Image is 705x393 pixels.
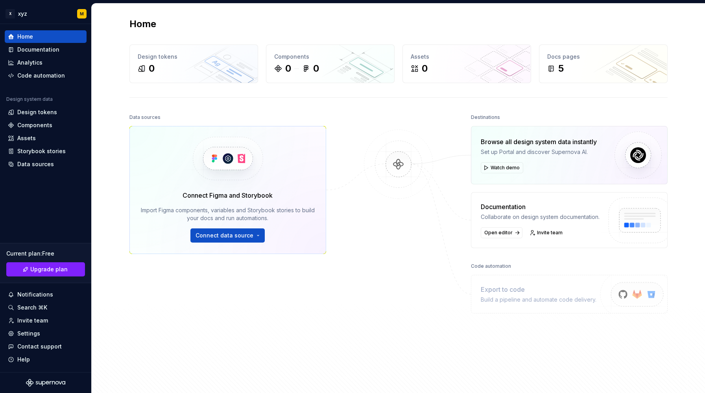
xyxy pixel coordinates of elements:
div: Code automation [471,261,511,272]
div: Design tokens [17,108,57,116]
div: M [80,11,84,17]
a: Design tokens0 [129,44,258,83]
div: Invite team [17,317,48,324]
div: 0 [149,62,155,75]
a: Analytics [5,56,87,69]
div: 0 [285,62,291,75]
div: Home [17,33,33,41]
a: Data sources [5,158,87,171]
span: Open editor [484,230,513,236]
div: Documentation [481,202,600,211]
button: Contact support [5,340,87,353]
div: Build a pipeline and automate code delivery. [481,296,596,304]
div: Analytics [17,59,42,67]
div: Components [17,121,52,129]
div: 0 [313,62,319,75]
a: Home [5,30,87,43]
button: Help [5,353,87,366]
a: Upgrade plan [6,262,85,276]
div: Import Figma components, variables and Storybook stories to build your docs and run automations. [141,206,315,222]
div: Assets [17,134,36,142]
a: Assets [5,132,87,145]
div: Data sources [17,160,54,168]
div: Data sources [129,112,161,123]
div: 5 [558,62,564,75]
a: Settings [5,327,87,340]
div: Destinations [471,112,500,123]
div: Set up Portal and discover Supernova AI. [481,148,597,156]
div: Design tokens [138,53,250,61]
div: Export to code [481,285,596,294]
button: XxyzM [2,5,90,22]
div: Contact support [17,343,62,350]
button: Search ⌘K [5,301,87,314]
a: Components00 [266,44,395,83]
a: Invite team [5,314,87,327]
div: Design system data [6,96,53,102]
a: Invite team [527,227,566,238]
svg: Supernova Logo [26,379,65,387]
div: Connect Figma and Storybook [183,191,273,200]
div: Help [17,356,30,363]
a: Open editor [481,227,522,238]
div: xyz [18,10,27,18]
span: Watch demo [491,165,520,171]
div: Code automation [17,72,65,80]
button: Watch demo [481,162,523,173]
a: Components [5,119,87,132]
span: Invite team [537,230,563,236]
div: Components [274,53,386,61]
span: Connect data source [196,232,253,239]
div: Collaborate on design system documentation. [481,213,600,221]
div: Notifications [17,291,53,298]
a: Storybook stories [5,145,87,158]
div: Assets [411,53,523,61]
div: 0 [422,62,428,75]
div: Current plan : Free [6,250,85,258]
div: Browse all design system data instantly [481,137,597,146]
div: Storybook stories [17,147,66,155]
div: Settings [17,330,40,337]
div: Docs pages [547,53,659,61]
div: Search ⌘K [17,304,47,311]
button: Connect data source [190,228,265,243]
h2: Home [129,18,156,30]
div: Documentation [17,46,59,54]
a: Design tokens [5,106,87,119]
span: Upgrade plan [30,265,68,273]
a: Docs pages5 [539,44,668,83]
a: Code automation [5,69,87,82]
a: Assets0 [402,44,531,83]
button: Notifications [5,288,87,301]
a: Documentation [5,43,87,56]
div: X [6,9,15,19]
